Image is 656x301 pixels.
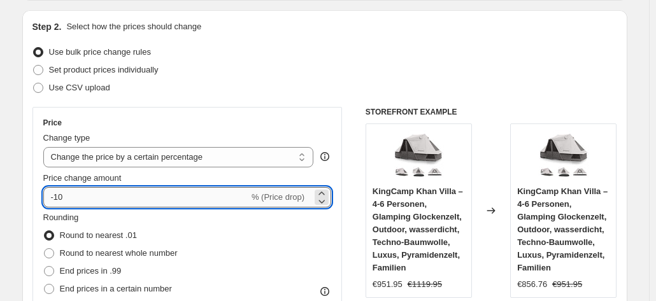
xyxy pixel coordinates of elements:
[32,20,62,33] h2: Step 2.
[366,107,617,117] h6: STOREFRONT EXAMPLE
[43,133,90,143] span: Change type
[517,186,608,272] span: KingCamp Khan Villa – 4-6 Personen, Glamping Glockenzelt, Outdoor, wasserdicht, Techno-Baumwolle,...
[43,173,122,183] span: Price change amount
[43,118,62,128] h3: Price
[538,130,589,181] img: 61vccekjlvL_80x.jpg
[517,278,547,291] div: €856.76
[373,278,403,291] div: €951.95
[552,278,582,291] strike: €951.95
[49,83,110,92] span: Use CSV upload
[60,284,172,293] span: End prices in a certain number
[252,192,304,202] span: % (Price drop)
[66,20,201,33] p: Select how the prices should change
[49,47,151,57] span: Use bulk price change rules
[60,248,178,258] span: Round to nearest whole number
[408,278,442,291] strike: €1119.95
[43,187,249,207] input: -15
[43,213,79,222] span: Rounding
[60,230,137,240] span: Round to nearest .01
[393,130,444,181] img: 61vccekjlvL_80x.jpg
[60,266,122,276] span: End prices in .99
[318,150,331,163] div: help
[373,186,463,272] span: KingCamp Khan Villa – 4-6 Personen, Glamping Glockenzelt, Outdoor, wasserdicht, Techno-Baumwolle,...
[49,65,159,74] span: Set product prices individually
